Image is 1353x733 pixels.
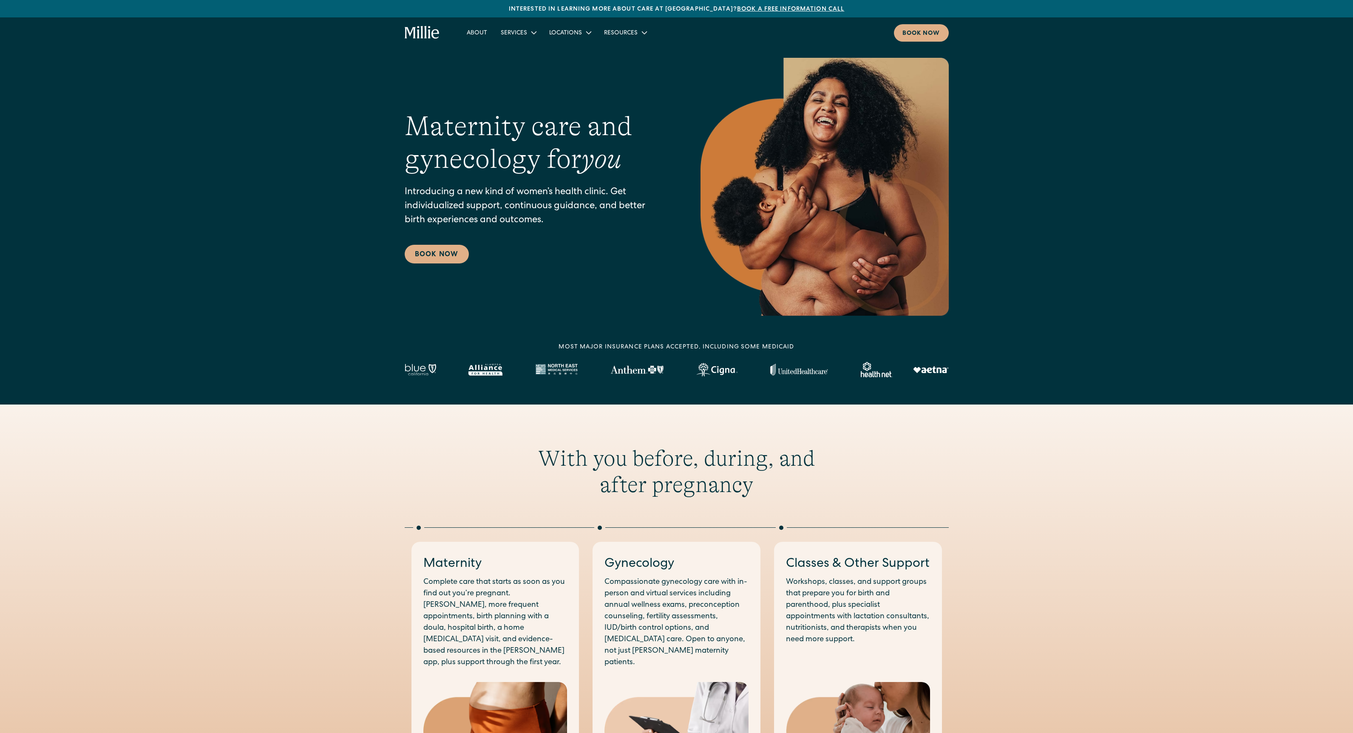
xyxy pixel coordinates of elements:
p: Introducing a new kind of women’s health clinic. Get individualized support, continuous guidance,... [405,186,667,228]
div: Services [501,29,527,38]
img: Anthem Logo [610,365,664,374]
p: Complete care that starts as soon as you find out you’re pregnant. [PERSON_NAME], more frequent a... [423,577,567,668]
div: Book now [902,29,940,38]
img: United Healthcare logo [770,364,828,376]
h1: Maternity care and gynecology for [405,110,667,175]
div: Locations [549,29,582,38]
h3: Maternity [423,555,567,573]
img: Cigna logo [696,363,737,376]
a: Book a free information call [737,6,844,12]
a: Book now [894,24,949,42]
a: About [460,25,494,40]
p: Compassionate gynecology care with in-person and virtual services including annual wellness exams... [604,577,749,668]
h3: Gynecology [604,555,749,573]
div: Resources [604,29,638,38]
a: home [405,26,440,40]
div: Resources [597,25,653,40]
div: Locations [542,25,597,40]
img: Alameda Alliance logo [468,364,502,376]
p: Workshops, classes, and support groups that prepare you for birth and parenthood, plus specialist... [786,577,930,645]
div: MOST MAJOR INSURANCE PLANS ACCEPTED, INCLUDING some MEDICAID [559,343,794,352]
img: Aetna logo [913,366,949,373]
h2: With you before, during, and after pregnancy [513,445,840,498]
img: Blue California logo [405,364,436,376]
img: Smiling mother with her baby in arms, celebrating body positivity and the nurturing bond of postp... [701,58,949,316]
div: Services [494,25,542,40]
a: Book Now [405,245,469,263]
em: you [581,144,621,174]
img: North East Medical Services logo [535,364,578,376]
img: Healthnet logo [861,362,893,377]
h3: Classes & Other Support [786,555,930,573]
